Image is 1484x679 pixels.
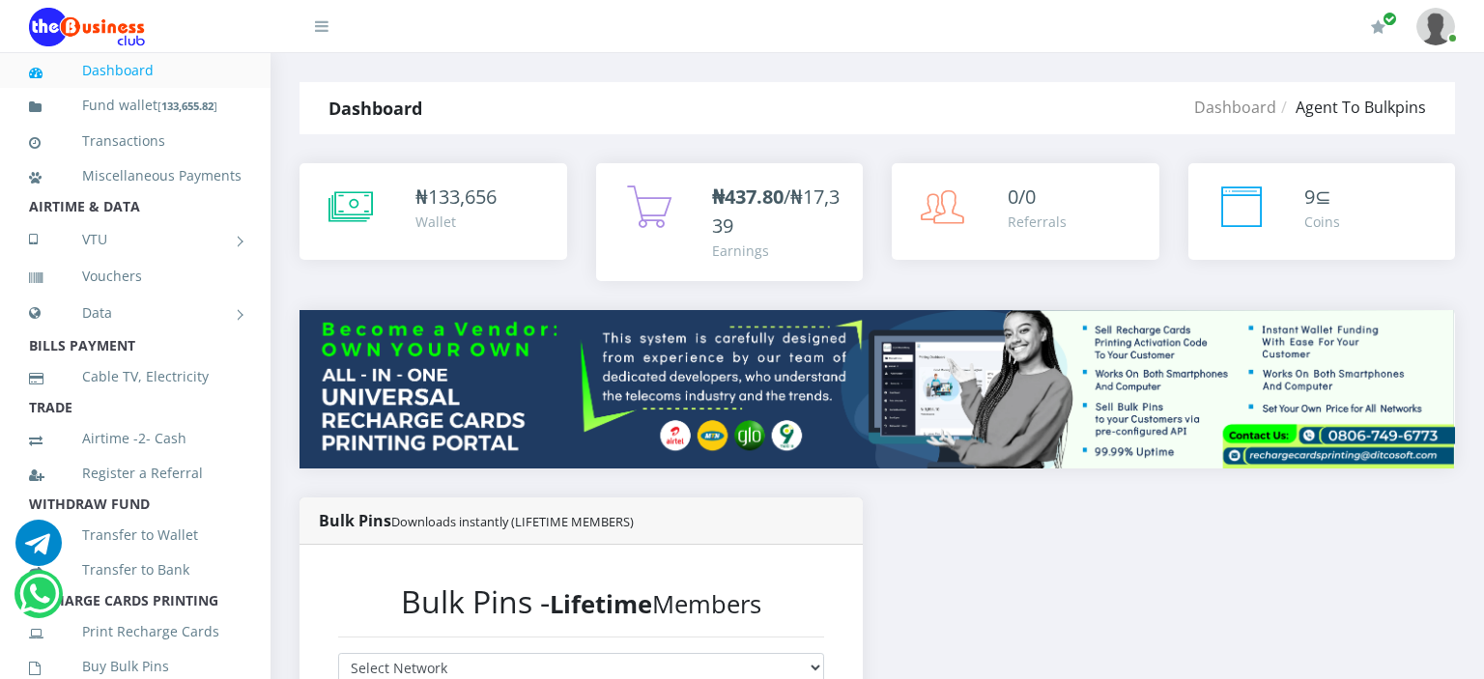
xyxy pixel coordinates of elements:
[29,83,242,128] a: Fund wallet[133,655.82]
[157,99,217,113] small: [ ]
[712,184,840,239] span: /₦17,339
[29,451,242,495] a: Register a Referral
[428,184,497,210] span: 133,656
[1304,183,1340,212] div: ⊆
[338,583,824,620] h2: Bulk Pins -
[415,183,497,212] div: ₦
[328,97,422,120] strong: Dashboard
[1304,184,1315,210] span: 9
[19,585,59,617] a: Chat for support
[319,510,634,531] strong: Bulk Pins
[29,215,242,264] a: VTU
[1276,96,1426,119] li: Agent To Bulkpins
[892,163,1159,260] a: 0/0 Referrals
[1008,184,1036,210] span: 0/0
[29,513,242,557] a: Transfer to Wallet
[29,48,242,93] a: Dashboard
[29,609,242,654] a: Print Recharge Cards
[1304,212,1340,232] div: Coins
[29,416,242,461] a: Airtime -2- Cash
[550,587,761,621] small: Members
[596,163,864,281] a: ₦437.80/₦17,339 Earnings
[550,587,652,621] b: Lifetime
[15,534,62,566] a: Chat for support
[29,548,242,592] a: Transfer to Bank
[1383,12,1397,26] span: Renew/Upgrade Subscription
[29,254,242,298] a: Vouchers
[300,310,1455,468] img: multitenant_rcp.png
[161,99,214,113] b: 133,655.82
[391,513,634,530] small: Downloads instantly (LIFETIME MEMBERS)
[415,212,497,232] div: Wallet
[29,8,145,46] img: Logo
[1194,97,1276,118] a: Dashboard
[29,354,242,399] a: Cable TV, Electricity
[29,154,242,198] a: Miscellaneous Payments
[1371,19,1385,35] i: Renew/Upgrade Subscription
[712,184,784,210] b: ₦437.80
[29,119,242,163] a: Transactions
[1416,8,1455,45] img: User
[1008,212,1067,232] div: Referrals
[712,240,844,261] div: Earnings
[300,163,567,260] a: ₦133,656 Wallet
[29,289,242,337] a: Data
